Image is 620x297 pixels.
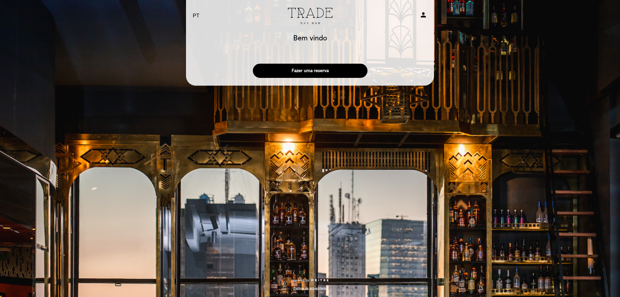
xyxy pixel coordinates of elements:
a: Trade Sky Bar [270,7,350,25]
a: Política de privacidade [294,286,326,291]
a: powered by [291,278,329,282]
h1: Bem vindo [293,35,327,42]
i: person [419,11,427,19]
button: person [419,11,427,21]
img: MEITRE [311,279,329,282]
span: powered by [291,278,309,282]
button: Fazer uma reserva [253,64,367,78]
